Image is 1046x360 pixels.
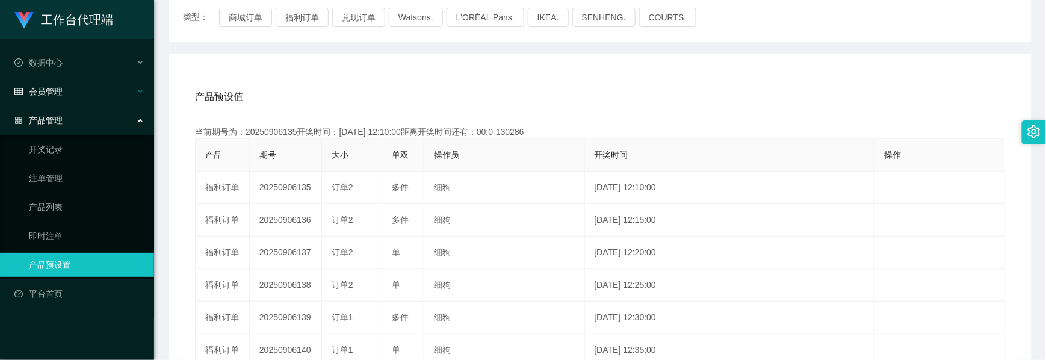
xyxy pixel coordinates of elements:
[196,237,250,269] td: 福利订单
[1027,125,1041,138] i: 图标: setting
[424,237,585,269] td: 细狗
[392,280,400,290] span: 单
[392,345,400,355] span: 单
[195,126,1005,138] div: 当前期号为：20250906135开奖时间：[DATE] 12:10:00距离开奖时间还有：00:0-130286
[595,150,628,160] span: 开奖时间
[585,269,875,302] td: [DATE] 12:25:00
[424,302,585,334] td: 细狗
[392,247,400,257] span: 单
[196,302,250,334] td: 福利订单
[14,87,23,96] i: 图标: table
[29,224,144,248] a: 即时注单
[332,280,353,290] span: 订单2
[585,204,875,237] td: [DATE] 12:15:00
[195,90,243,104] span: 产品预设值
[250,237,322,269] td: 20250906137
[392,182,409,192] span: 多件
[332,247,353,257] span: 订单2
[392,150,409,160] span: 单双
[639,8,696,27] button: COURTS.
[332,215,353,225] span: 订单2
[14,116,23,125] i: 图标: appstore-o
[14,282,144,306] a: 图标: dashboard平台首页
[250,302,322,334] td: 20250906139
[424,269,585,302] td: 细狗
[29,253,144,277] a: 产品预设置
[259,150,276,160] span: 期号
[14,14,113,24] a: 工作台代理端
[332,345,353,355] span: 订单1
[196,204,250,237] td: 福利订单
[14,58,63,67] span: 数据中心
[250,269,322,302] td: 20250906138
[29,137,144,161] a: 开奖记录
[196,172,250,204] td: 福利订单
[585,302,875,334] td: [DATE] 12:30:00
[585,172,875,204] td: [DATE] 12:10:00
[424,172,585,204] td: 细狗
[205,150,222,160] span: 产品
[250,172,322,204] td: 20250906135
[14,116,63,125] span: 产品管理
[392,312,409,322] span: 多件
[585,237,875,269] td: [DATE] 12:20:00
[528,8,569,27] button: IKEA.
[424,204,585,237] td: 细狗
[29,166,144,190] a: 注单管理
[332,182,353,192] span: 订单2
[276,8,329,27] button: 福利订单
[14,87,63,96] span: 会员管理
[389,8,443,27] button: Watsons.
[14,12,34,29] img: logo.9652507e.png
[41,1,113,39] h1: 工作台代理端
[572,8,636,27] button: SENHENG.
[250,204,322,237] td: 20250906136
[196,269,250,302] td: 福利订单
[14,58,23,67] i: 图标: check-circle-o
[332,312,353,322] span: 订单1
[434,150,459,160] span: 操作员
[447,8,524,27] button: L'ORÉAL Paris.
[219,8,272,27] button: 商城订单
[884,150,901,160] span: 操作
[332,150,348,160] span: 大小
[392,215,409,225] span: 多件
[332,8,385,27] button: 兑现订单
[183,8,219,27] span: 类型：
[29,195,144,219] a: 产品列表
